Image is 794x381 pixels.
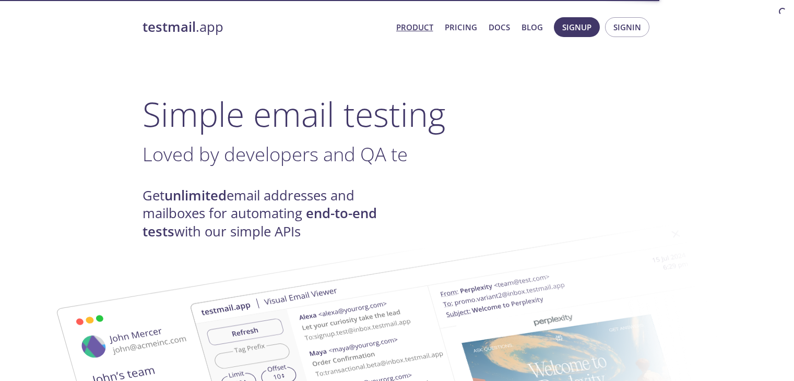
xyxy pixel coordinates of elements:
[445,20,477,34] a: Pricing
[554,17,600,37] button: Signup
[522,20,543,34] a: Blog
[605,17,649,37] button: Signin
[396,20,433,34] a: Product
[143,141,408,167] span: Loved by developers and QA te
[489,20,510,34] a: Docs
[143,94,652,134] h1: Simple email testing
[143,18,196,36] strong: testmail
[562,20,591,34] span: Signup
[143,18,388,36] a: testmail.app
[143,187,397,241] h4: Get email addresses and mailboxes for automating with our simple APIs
[143,204,377,240] strong: end-to-end tests
[164,186,227,205] strong: unlimited
[613,20,641,34] span: Signin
